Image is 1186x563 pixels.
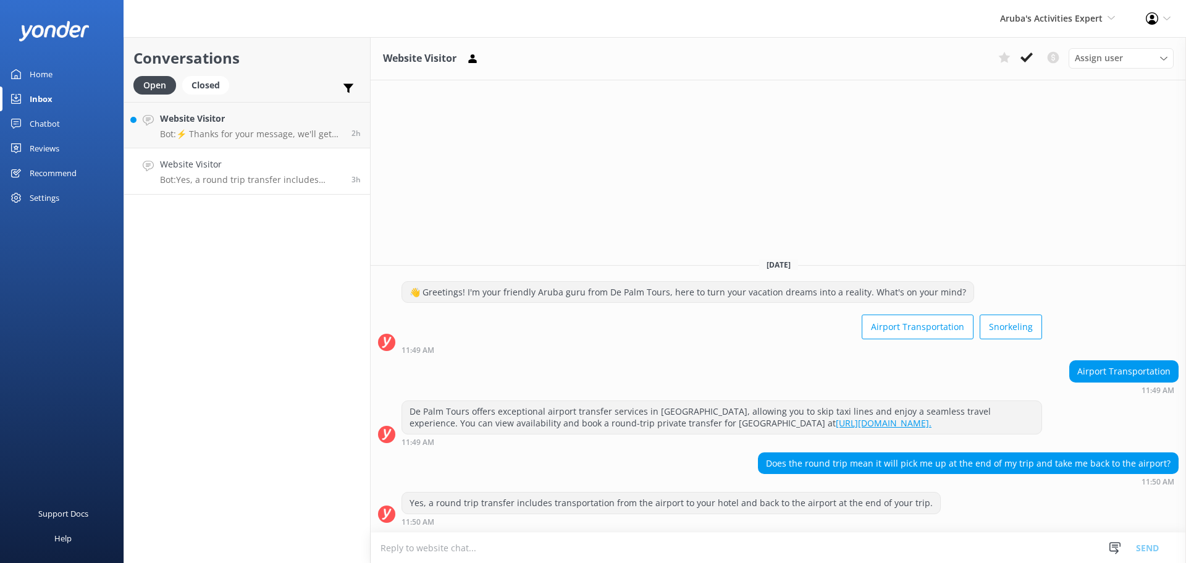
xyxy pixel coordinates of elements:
[124,148,370,195] a: Website VisitorBot:Yes, a round trip transfer includes transportation from the airport to your ho...
[402,345,1042,354] div: Oct 08 2025 11:49am (UTC -04:00) America/Caracas
[402,438,1042,446] div: Oct 08 2025 11:49am (UTC -04:00) America/Caracas
[160,158,342,171] h4: Website Visitor
[1069,386,1179,394] div: Oct 08 2025 11:49am (UTC -04:00) America/Caracas
[160,129,342,140] p: Bot: ⚡ Thanks for your message, we'll get back to you as soon as we can.
[1142,478,1174,486] strong: 11:50 AM
[758,477,1179,486] div: Oct 08 2025 11:50am (UTC -04:00) America/Caracas
[30,161,77,185] div: Recommend
[402,282,974,303] div: 👋 Greetings! I'm your friendly Aruba guru from De Palm Tours, here to turn your vacation dreams i...
[30,111,60,136] div: Chatbot
[19,21,90,41] img: yonder-white-logo.png
[160,112,342,125] h4: Website Visitor
[402,439,434,446] strong: 11:49 AM
[182,76,229,95] div: Closed
[383,51,456,67] h3: Website Visitor
[54,526,72,551] div: Help
[1070,361,1178,382] div: Airport Transportation
[402,401,1041,434] div: De Palm Tours offers exceptional airport transfer services in [GEOGRAPHIC_DATA], allowing you to ...
[182,78,235,91] a: Closed
[133,46,361,70] h2: Conversations
[402,493,940,514] div: Yes, a round trip transfer includes transportation from the airport to your hotel and back to the...
[133,78,182,91] a: Open
[836,417,932,429] a: [URL][DOMAIN_NAME].
[38,501,88,526] div: Support Docs
[30,136,59,161] div: Reviews
[351,174,361,185] span: Oct 08 2025 11:50am (UTC -04:00) America/Caracas
[402,517,941,526] div: Oct 08 2025 11:50am (UTC -04:00) America/Caracas
[351,128,361,138] span: Oct 08 2025 12:25pm (UTC -04:00) America/Caracas
[862,315,974,339] button: Airport Transportation
[1069,48,1174,68] div: Assign User
[980,315,1042,339] button: Snorkeling
[402,519,434,526] strong: 11:50 AM
[402,347,434,354] strong: 11:49 AM
[759,453,1178,474] div: Does the round trip mean it will pick me up at the end of my trip and take me back to the airport?
[124,102,370,148] a: Website VisitorBot:⚡ Thanks for your message, we'll get back to you as soon as we can.2h
[1075,51,1123,65] span: Assign user
[30,62,53,87] div: Home
[1142,387,1174,394] strong: 11:49 AM
[1000,12,1103,24] span: Aruba's Activities Expert
[30,185,59,210] div: Settings
[160,174,342,185] p: Bot: Yes, a round trip transfer includes transportation from the airport to your hotel and back t...
[133,76,176,95] div: Open
[759,260,798,270] span: [DATE]
[30,87,53,111] div: Inbox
